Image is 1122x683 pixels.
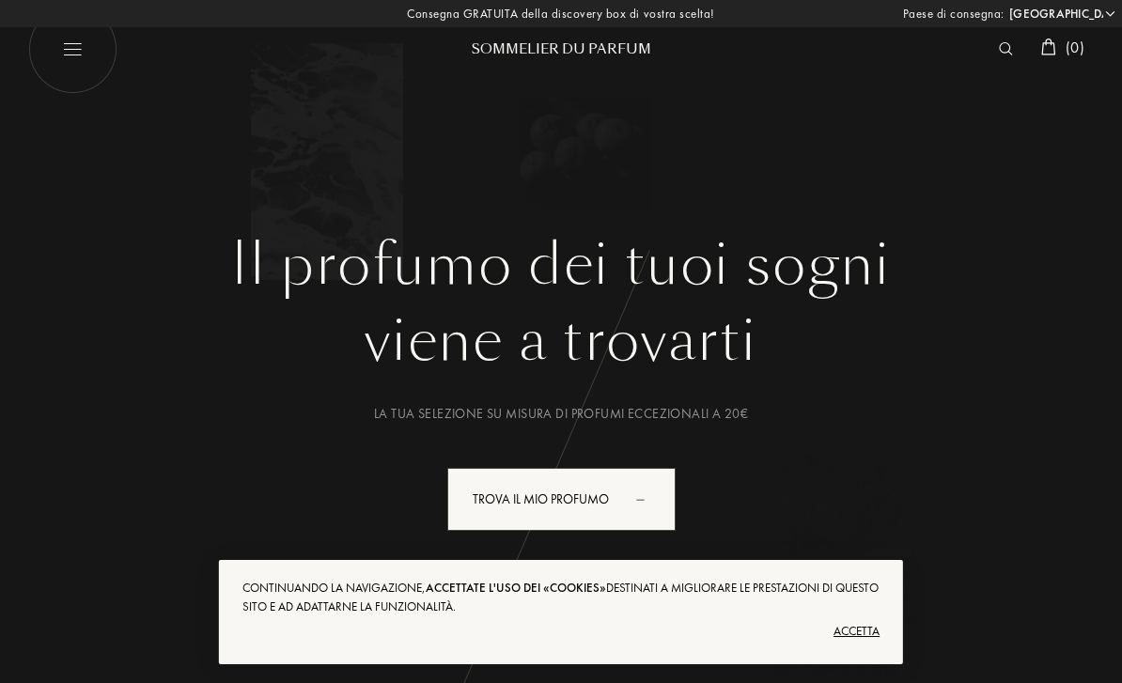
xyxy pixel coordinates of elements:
div: animation [630,480,667,518]
div: Accetta [242,616,880,646]
img: burger_white.png [28,5,117,94]
a: Trova il mio profumoanimation [433,468,690,531]
span: Paese di consegna: [903,5,1005,23]
div: La tua selezione su misura di profumi eccezionali a 20€ [42,404,1080,424]
img: search_icn_white.svg [999,42,1013,55]
img: cart_white.svg [1041,39,1056,55]
div: viene a trovarti [42,299,1080,383]
div: Trova il mio profumo [447,468,676,531]
div: Sommelier du Parfum [448,39,674,59]
span: accettate l'uso dei «cookies» [426,580,606,596]
div: Continuando la navigazione, destinati a migliorare le prestazioni di questo sito e ad adattarne l... [242,579,880,616]
span: ( 0 ) [1066,38,1084,57]
h1: Il profumo dei tuoi sogni [42,231,1080,299]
